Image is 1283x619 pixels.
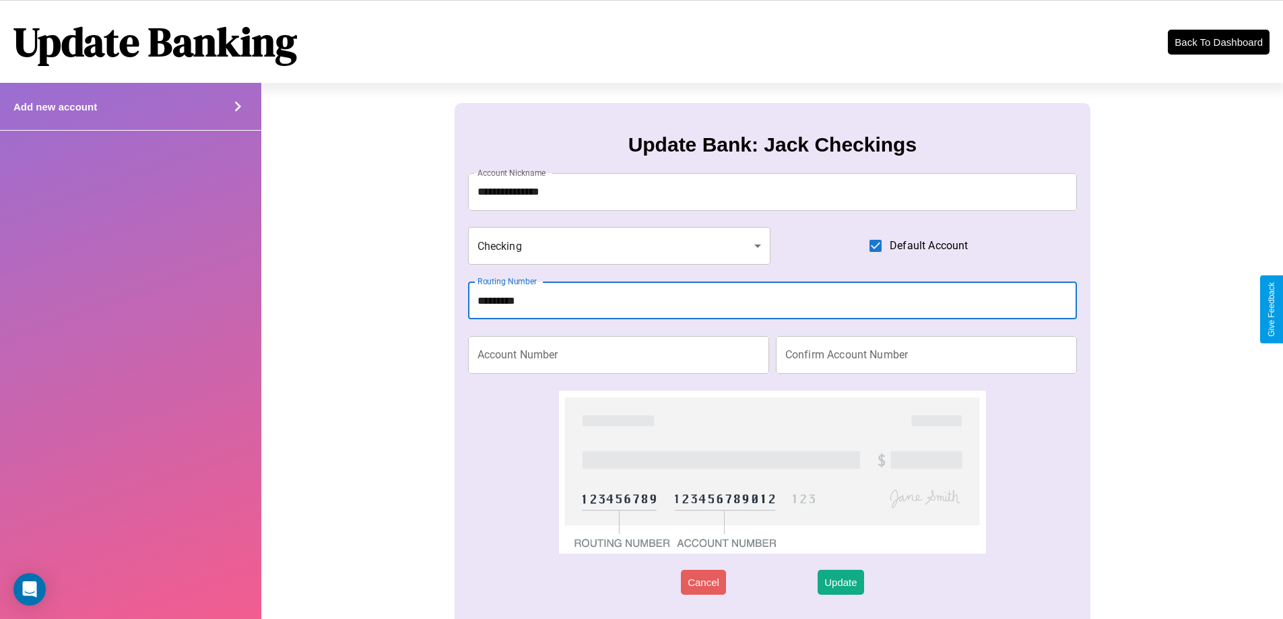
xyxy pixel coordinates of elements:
label: Routing Number [478,275,537,287]
h3: Update Bank: Jack Checkings [628,133,917,156]
div: Give Feedback [1267,282,1276,337]
img: check [559,391,985,554]
div: Checking [468,227,771,265]
span: Default Account [890,238,968,254]
div: Open Intercom Messenger [13,573,46,606]
h1: Update Banking [13,14,297,69]
button: Cancel [681,570,726,595]
label: Account Nickname [478,167,546,178]
h4: Add new account [13,101,97,112]
button: Back To Dashboard [1168,30,1270,55]
button: Update [818,570,863,595]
